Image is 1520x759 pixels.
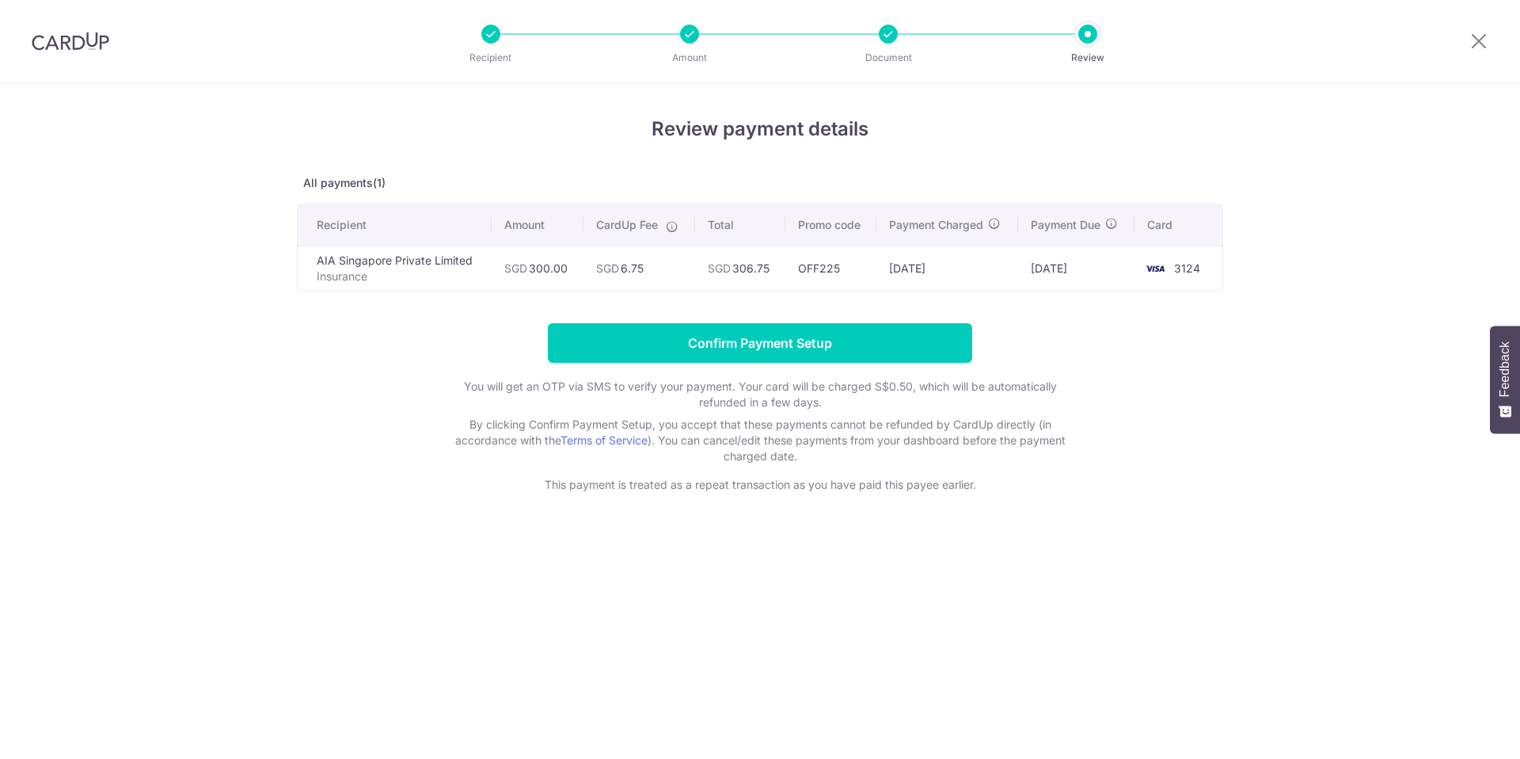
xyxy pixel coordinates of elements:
p: You will get an OTP via SMS to verify your payment. Your card will be charged S$0.50, which will ... [443,379,1077,410]
h4: Review payment details [297,115,1223,143]
p: Document [830,50,947,66]
span: SGD [504,261,527,275]
th: Promo code [785,204,876,246]
img: <span class="translation_missing" title="translation missing: en.account_steps.new_confirm_form.b... [1139,259,1171,278]
input: Confirm Payment Setup [548,323,972,363]
img: CardUp [32,32,109,51]
button: Feedback - Show survey [1490,326,1520,433]
span: SGD [708,261,731,275]
th: Recipient [298,204,492,246]
p: This payment is treated as a repeat transaction as you have paid this payee earlier. [443,477,1077,493]
td: [DATE] [1018,246,1134,291]
span: 3124 [1174,261,1200,275]
th: Total [695,204,785,246]
p: All payments(1) [297,175,1223,191]
th: Amount [492,204,583,246]
p: By clicking Confirm Payment Setup, you accept that these payments cannot be refunded by CardUp di... [443,417,1077,464]
iframe: Opens a widget where you can find more information [1418,711,1504,751]
span: Payment Due [1031,217,1100,233]
p: Amount [631,50,748,66]
span: Feedback [1498,341,1512,397]
p: Review [1029,50,1146,66]
a: Terms of Service [560,433,648,447]
td: OFF225 [785,246,876,291]
td: [DATE] [876,246,1018,291]
span: Payment Charged [889,217,983,233]
td: AIA Singapore Private Limited [298,246,492,291]
p: Insurance [317,269,479,284]
td: 300.00 [492,246,583,291]
span: SGD [596,261,619,275]
span: CardUp Fee [596,217,658,233]
p: Recipient [432,50,549,66]
td: 6.75 [583,246,695,291]
th: Card [1134,204,1222,246]
td: 306.75 [695,246,785,291]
